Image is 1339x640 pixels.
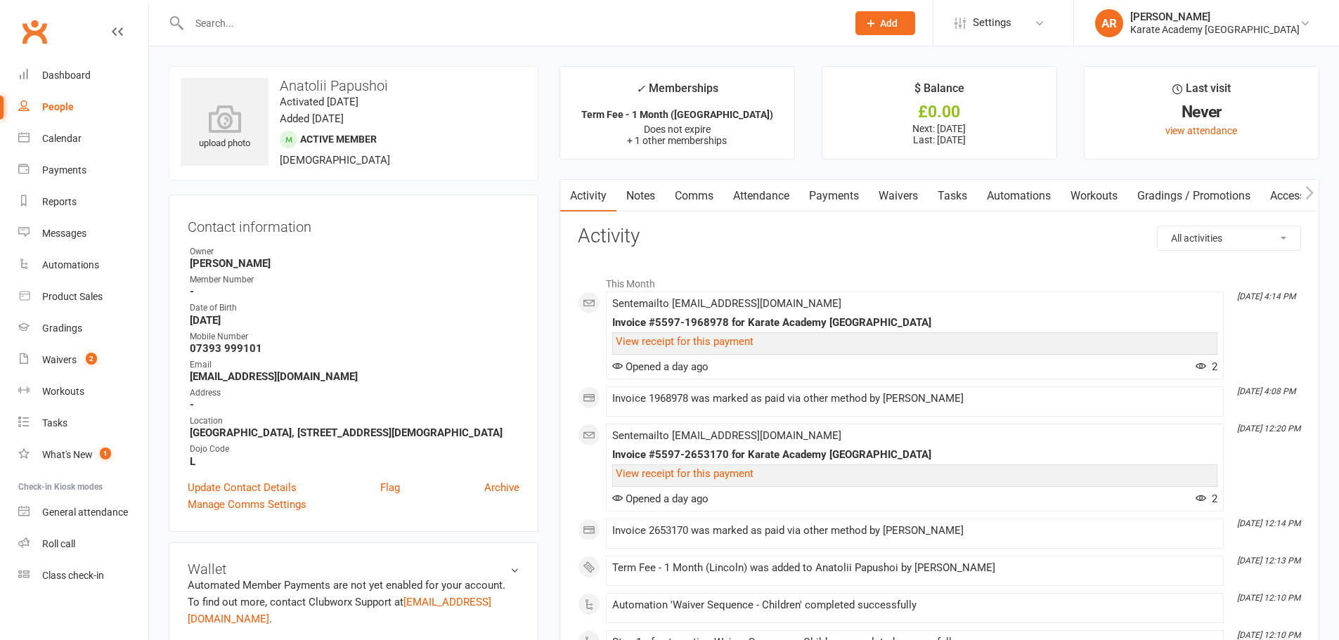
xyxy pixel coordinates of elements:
[300,133,377,145] span: Active member
[1127,180,1260,212] a: Gradings / Promotions
[1237,386,1295,396] i: [DATE] 4:08 PM
[973,7,1011,39] span: Settings
[280,112,344,125] time: Added [DATE]
[1097,105,1306,119] div: Never
[42,101,74,112] div: People
[1237,518,1300,528] i: [DATE] 12:14 PM
[616,467,753,480] a: View receipt for this payment
[1237,292,1295,301] i: [DATE] 4:14 PM
[1165,125,1237,136] a: view attendance
[612,525,1217,537] div: Invoice 2653170 was marked as paid via other method by [PERSON_NAME]
[644,124,711,135] span: Does not expire
[380,479,400,496] a: Flag
[190,245,519,259] div: Owner
[1172,79,1231,105] div: Last visit
[18,91,148,123] a: People
[188,596,491,625] a: [EMAIL_ADDRESS][DOMAIN_NAME]
[18,344,148,376] a: Waivers 2
[42,449,93,460] div: What's New
[612,393,1217,405] div: Invoice 1968978 was marked as paid via other method by [PERSON_NAME]
[484,479,519,496] a: Archive
[1237,630,1300,640] i: [DATE] 12:10 PM
[612,449,1217,461] div: Invoice #5597-2653170 for Karate Academy [GEOGRAPHIC_DATA]
[869,180,928,212] a: Waivers
[18,60,148,91] a: Dashboard
[18,376,148,407] a: Workouts
[190,314,519,327] strong: [DATE]
[42,133,82,144] div: Calendar
[190,370,519,383] strong: [EMAIL_ADDRESS][DOMAIN_NAME]
[1237,593,1300,603] i: [DATE] 12:10 PM
[185,13,837,33] input: Search...
[181,105,269,151] div: upload photo
[17,14,52,49] a: Clubworx
[627,135,727,146] span: + 1 other memberships
[560,180,616,212] a: Activity
[1237,556,1300,566] i: [DATE] 12:13 PM
[86,353,97,365] span: 2
[190,455,519,468] strong: L
[612,562,1217,574] div: Term Fee - 1 Month (Lincoln) was added to Anatolii Papushoi by [PERSON_NAME]
[636,82,645,96] i: ✓
[42,196,77,207] div: Reports
[855,11,915,35] button: Add
[42,291,103,302] div: Product Sales
[977,180,1061,212] a: Automations
[190,358,519,372] div: Email
[42,259,99,270] div: Automations
[578,226,1301,247] h3: Activity
[190,414,519,428] div: Location
[18,407,148,439] a: Tasks
[1130,23,1300,36] div: Karate Academy [GEOGRAPHIC_DATA]
[42,417,67,429] div: Tasks
[280,154,390,166] span: [DEMOGRAPHIC_DATA]
[1196,360,1217,373] span: 2
[42,70,91,81] div: Dashboard
[928,180,977,212] a: Tasks
[42,228,86,239] div: Messages
[190,330,519,344] div: Mobile Number
[188,561,519,577] h3: Wallet
[1237,424,1300,433] i: [DATE] 12:20 PM
[42,164,86,176] div: Payments
[18,155,148,186] a: Payments
[42,538,75,549] div: Roll call
[188,214,519,235] h3: Contact information
[636,79,718,105] div: Memberships
[18,439,148,471] a: What's New1
[1061,180,1127,212] a: Workouts
[42,570,104,581] div: Class check-in
[799,180,869,212] a: Payments
[612,429,841,442] span: Sent email to [EMAIL_ADDRESS][DOMAIN_NAME]
[578,269,1301,292] li: This Month
[190,386,519,400] div: Address
[18,281,148,313] a: Product Sales
[190,285,519,298] strong: -
[18,497,148,528] a: General attendance kiosk mode
[616,335,753,348] a: View receipt for this payment
[880,18,898,29] span: Add
[612,297,841,310] span: Sent email to [EMAIL_ADDRESS][DOMAIN_NAME]
[18,218,148,249] a: Messages
[190,257,519,270] strong: [PERSON_NAME]
[190,301,519,315] div: Date of Birth
[18,560,148,592] a: Class kiosk mode
[612,317,1217,329] div: Invoice #5597-1968978 for Karate Academy [GEOGRAPHIC_DATA]
[188,479,297,496] a: Update Contact Details
[190,426,519,439] strong: [GEOGRAPHIC_DATA], [STREET_ADDRESS][DEMOGRAPHIC_DATA]
[914,79,964,105] div: $ Balance
[190,342,519,355] strong: 07393 999101
[42,386,84,397] div: Workouts
[190,443,519,456] div: Dojo Code
[1130,11,1300,23] div: [PERSON_NAME]
[100,448,111,459] span: 1
[42,354,77,365] div: Waivers
[190,273,519,287] div: Member Number
[18,186,148,218] a: Reports
[616,180,665,212] a: Notes
[188,496,306,513] a: Manage Comms Settings
[665,180,723,212] a: Comms
[188,579,505,625] no-payment-system: Automated Member Payments are not yet enabled for your account. To find out more, contact Clubwor...
[280,96,358,108] time: Activated [DATE]
[18,123,148,155] a: Calendar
